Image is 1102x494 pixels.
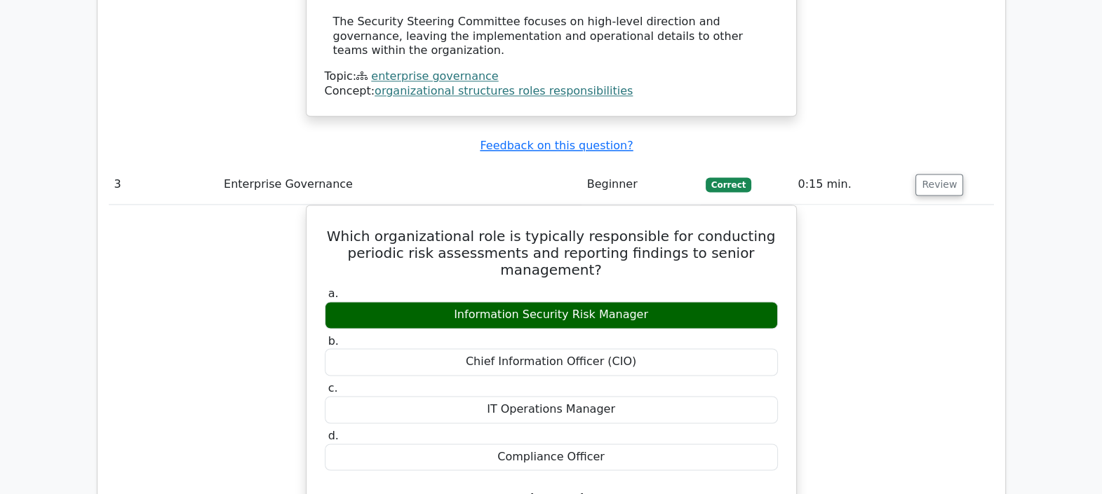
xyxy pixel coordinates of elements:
[325,301,778,329] div: Information Security Risk Manager
[323,228,779,278] h5: Which organizational role is typically responsible for conducting periodic risk assessments and r...
[325,444,778,471] div: Compliance Officer
[371,69,498,83] a: enterprise governance
[328,334,339,348] span: b.
[792,165,910,205] td: 0:15 min.
[328,381,338,394] span: c.
[109,165,218,205] td: 3
[480,139,633,152] a: Feedback on this question?
[328,429,339,442] span: d.
[218,165,582,205] td: Enterprise Governance
[706,177,751,191] span: Correct
[325,348,778,376] div: Chief Information Officer (CIO)
[915,174,963,195] button: Review
[325,69,778,84] div: Topic:
[325,84,778,99] div: Concept:
[375,84,633,97] a: organizational structures roles responsibilities
[582,165,700,205] td: Beginner
[328,287,339,300] span: a.
[325,396,778,423] div: IT Operations Manager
